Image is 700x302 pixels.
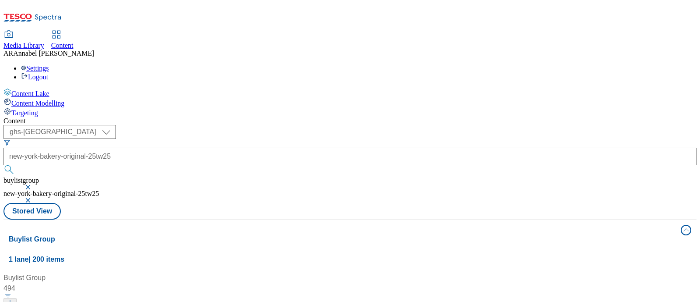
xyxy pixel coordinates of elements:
[3,42,44,49] span: Media Library
[3,220,696,269] button: Buylist Group1 lane| 200 items
[3,283,161,294] div: 494
[3,117,696,125] div: Content
[3,190,99,197] span: new-york-bakery-original-25tw25
[3,148,696,165] input: Search
[11,109,38,117] span: Targeting
[21,64,49,72] a: Settings
[3,139,10,146] svg: Search Filters
[13,50,94,57] span: Annabel [PERSON_NAME]
[3,203,61,220] button: Stored View
[9,234,675,245] h4: Buylist Group
[3,273,161,283] div: Buylist Group
[3,88,696,98] a: Content Lake
[21,73,48,81] a: Logout
[3,50,13,57] span: AR
[11,99,64,107] span: Content Modelling
[3,98,696,107] a: Content Modelling
[51,31,73,50] a: Content
[51,42,73,49] span: Content
[11,90,49,97] span: Content Lake
[3,107,696,117] a: Targeting
[3,177,39,184] span: buylistgroup
[3,31,44,50] a: Media Library
[9,256,64,263] span: 1 lane | 200 items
